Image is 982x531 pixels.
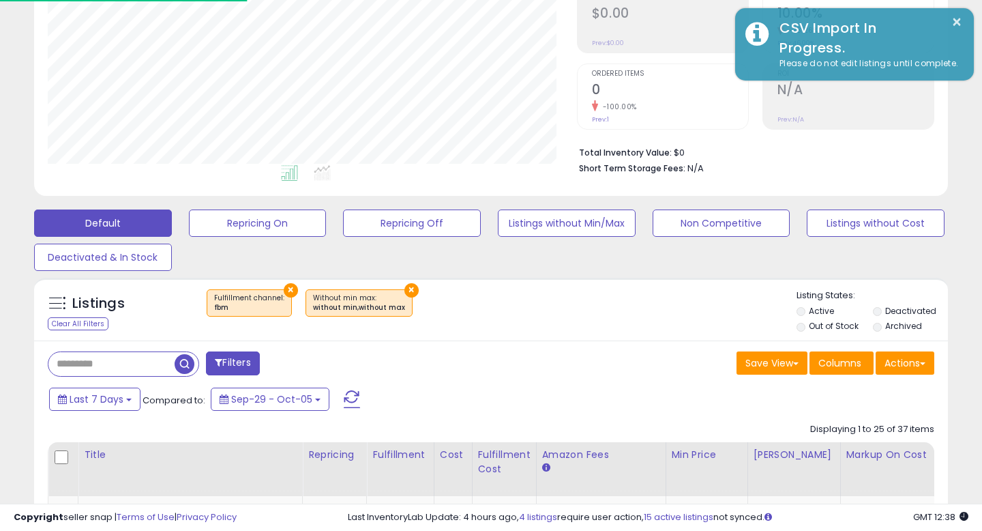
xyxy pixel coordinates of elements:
[807,210,944,237] button: Listings without Cost
[592,115,609,124] small: Prev: 1
[34,244,172,271] button: Deactivated & In Stock
[214,293,284,313] span: Fulfillment channel :
[206,351,259,375] button: Filters
[809,351,874,375] button: Columns
[592,39,624,47] small: Prev: $0.00
[644,511,713,523] a: 15 active listings
[343,210,481,237] button: Repricing Off
[598,102,637,112] small: -100.00%
[769,18,964,57] div: CSV Import In Progress.
[143,394,205,407] span: Compared to:
[592,82,748,100] h2: 0
[284,283,298,298] button: ×
[313,293,405,313] span: Without min max :
[810,423,934,436] div: Displaying 1 to 25 of 37 items
[48,317,108,330] div: Clear All Filters
[951,14,962,31] button: ×
[672,448,742,462] div: Min Price
[579,147,672,158] b: Total Inventory Value:
[885,305,936,317] label: Deactivated
[49,388,140,411] button: Last 7 Days
[404,283,419,298] button: ×
[70,392,123,406] span: Last 7 Days
[478,448,531,476] div: Fulfillment Cost
[313,303,405,313] div: without min,without max
[913,511,968,523] span: 2025-10-15 12:38 GMT
[579,162,685,174] b: Short Term Storage Fees:
[592,70,748,78] span: Ordered Items
[876,351,934,375] button: Actions
[754,448,835,462] div: [PERSON_NAME]
[189,210,327,237] button: Repricing On
[84,448,297,462] div: Title
[177,511,237,523] a: Privacy Policy
[519,511,557,523] a: 4 listings
[372,448,428,462] div: Fulfillment
[231,392,312,406] span: Sep-29 - Oct-05
[542,448,660,462] div: Amazon Fees
[809,320,859,332] label: Out of Stock
[653,210,790,237] button: Non Competitive
[777,5,934,24] h2: 10.00%
[211,388,329,411] button: Sep-29 - Oct-05
[769,57,964,70] div: Please do not edit listings until complete.
[542,462,550,474] small: Amazon Fees.
[687,162,704,175] span: N/A
[72,294,125,313] h5: Listings
[34,210,172,237] button: Default
[818,356,861,370] span: Columns
[579,143,924,160] li: $0
[440,448,466,462] div: Cost
[14,511,63,523] strong: Copyright
[777,82,934,100] h2: N/A
[214,303,284,313] div: fbm
[308,448,361,462] div: Repricing
[14,511,237,524] div: seller snap | |
[797,289,949,302] p: Listing States:
[117,511,175,523] a: Terms of Use
[736,351,807,375] button: Save View
[809,305,834,317] label: Active
[885,320,922,332] label: Archived
[498,210,636,237] button: Listings without Min/Max
[846,448,964,462] div: Markup on Cost
[777,115,804,124] small: Prev: N/A
[348,511,968,524] div: Last InventoryLab Update: 4 hours ago, require user action, not synced.
[592,5,748,24] h2: $0.00
[840,442,970,496] th: The percentage added to the cost of goods (COGS) that forms the calculator for Min & Max prices.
